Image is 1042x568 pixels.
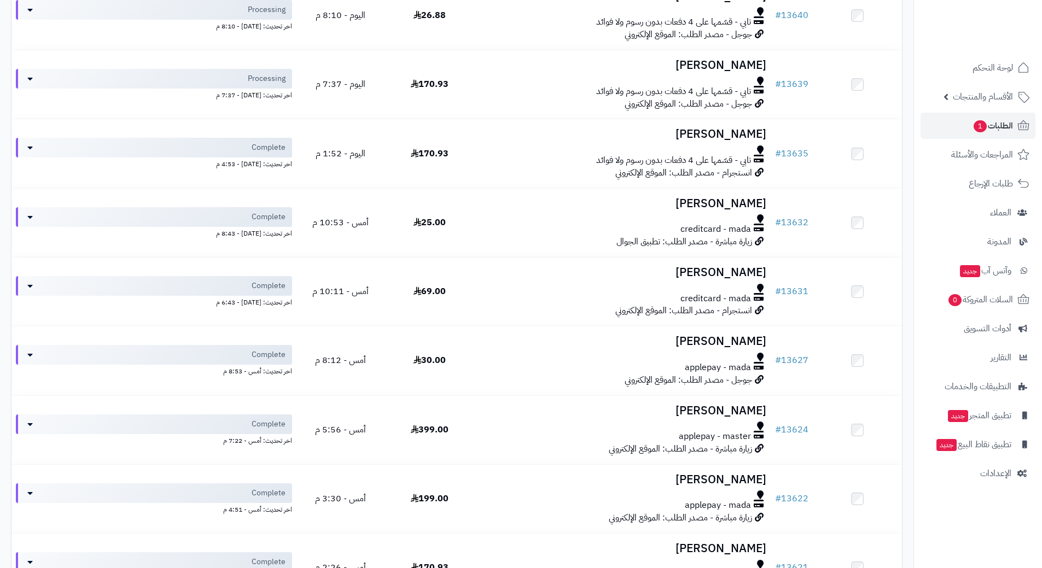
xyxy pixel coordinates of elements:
[316,78,365,91] span: اليوم - 7:37 م
[775,492,808,505] a: #13622
[411,492,449,505] span: 199.00
[680,292,751,305] span: creditcard - mada
[775,147,781,160] span: #
[414,285,446,298] span: 69.00
[991,350,1011,365] span: التقارير
[248,4,286,15] span: Processing
[921,200,1035,226] a: العملاء
[252,280,286,291] span: Complete
[411,78,449,91] span: 170.93
[252,557,286,567] span: Complete
[479,473,766,486] h3: [PERSON_NAME]
[414,216,446,229] span: 25.00
[775,9,781,22] span: #
[947,292,1013,307] span: السلات المتروكة
[596,16,751,28] span: تابي - قسّمها على 4 دفعات بدون رسوم ولا فوائد
[315,423,366,436] span: أمس - 5:56 م
[16,157,292,169] div: اخر تحديث: [DATE] - 4:53 م
[312,216,369,229] span: أمس - 10:53 م
[775,216,781,229] span: #
[609,511,752,524] span: زيارة مباشرة - مصدر الطلب: الموقع الإلكتروني
[479,335,766,348] h3: [PERSON_NAME]
[16,89,292,100] div: اخر تحديث: [DATE] - 7:37 م
[936,439,957,451] span: جديد
[775,285,808,298] a: #13631
[921,142,1035,168] a: المراجعات والأسئلة
[775,423,781,436] span: #
[316,9,365,22] span: اليوم - 8:10 م
[252,142,286,153] span: Complete
[479,197,766,210] h3: [PERSON_NAME]
[951,147,1013,162] span: المراجعات والأسئلة
[679,430,751,443] span: applepay - master
[775,492,781,505] span: #
[921,113,1035,139] a: الطلبات1
[775,216,808,229] a: #13632
[625,28,752,41] span: جوجل - مصدر الطلب: الموقع الإلكتروني
[775,285,781,298] span: #
[945,379,1011,394] span: التطبيقات والخدمات
[312,285,369,298] span: أمس - 10:11 م
[16,365,292,376] div: اخر تحديث: أمس - 8:53 م
[16,296,292,307] div: اخر تحديث: [DATE] - 6:43 م
[479,59,766,72] h3: [PERSON_NAME]
[921,431,1035,458] a: تطبيق نقاط البيعجديد
[987,234,1011,249] span: المدونة
[479,266,766,279] h3: [PERSON_NAME]
[414,9,446,22] span: 26.88
[414,354,446,367] span: 30.00
[921,373,1035,400] a: التطبيقات والخدمات
[596,85,751,98] span: تابي - قسّمها على 4 دفعات بدون رسوم ولا فوائد
[775,147,808,160] a: #13635
[252,419,286,430] span: Complete
[616,235,752,248] span: زيارة مباشرة - مصدر الطلب: تطبيق الجوال
[479,405,766,417] h3: [PERSON_NAME]
[775,78,808,91] a: #13639
[16,503,292,514] div: اخر تحديث: أمس - 4:51 م
[921,460,1035,487] a: الإعدادات
[964,321,1011,336] span: أدوات التسويق
[921,171,1035,197] a: طلبات الإرجاع
[248,73,286,84] span: Processing
[921,257,1035,284] a: وآتس آبجديد
[625,97,752,110] span: جوجل - مصدر الطلب: الموقع الإلكتروني
[411,423,449,436] span: 399.00
[921,55,1035,81] a: لوحة التحكم
[921,286,1035,313] a: السلات المتروكة0
[680,223,751,236] span: creditcard - mada
[685,499,751,512] span: applepay - mada
[775,423,808,436] a: #13624
[921,402,1035,429] a: تطبيق المتجرجديد
[775,78,781,91] span: #
[315,354,366,367] span: أمس - 8:12 م
[625,373,752,387] span: جوجل - مصدر الطلب: الموقع الإلكتروني
[921,315,1035,342] a: أدوات التسويق
[959,263,1011,278] span: وآتس آب
[16,20,292,31] div: اخر تحديث: [DATE] - 8:10 م
[960,265,980,277] span: جديد
[974,120,987,132] span: 1
[775,354,808,367] a: #13627
[775,9,808,22] a: #13640
[980,466,1011,481] span: الإعدادات
[973,60,1013,75] span: لوحة التحكم
[615,304,752,317] span: انستجرام - مصدر الطلب: الموقع الإلكتروني
[948,410,968,422] span: جديد
[948,294,962,306] span: 0
[615,166,752,179] span: انستجرام - مصدر الطلب: الموقع الإلكتروني
[969,176,1013,191] span: طلبات الإرجاع
[921,344,1035,371] a: التقارير
[252,212,286,222] span: Complete
[252,488,286,499] span: Complete
[411,147,449,160] span: 170.93
[316,147,365,160] span: اليوم - 1:52 م
[685,361,751,374] span: applepay - mada
[596,154,751,167] span: تابي - قسّمها على 4 دفعات بدون رسوم ولا فوائد
[990,205,1011,220] span: العملاء
[935,437,1011,452] span: تطبيق نقاط البيع
[953,89,1013,104] span: الأقسام والمنتجات
[775,354,781,367] span: #
[921,229,1035,255] a: المدونة
[16,227,292,238] div: اخر تحديث: [DATE] - 8:43 م
[609,442,752,455] span: زيارة مباشرة - مصدر الطلب: الموقع الإلكتروني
